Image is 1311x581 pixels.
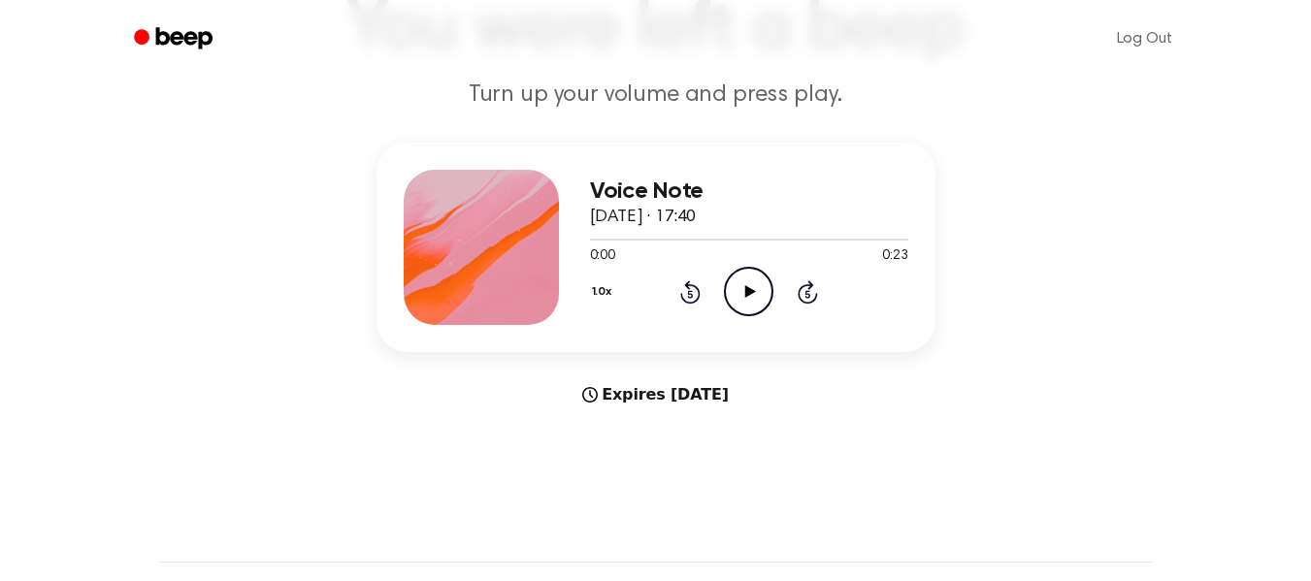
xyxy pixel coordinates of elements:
a: Beep [120,20,230,58]
a: Log Out [1098,16,1192,62]
p: Turn up your volume and press play. [283,80,1029,112]
button: 1.0x [590,275,619,308]
span: 0:23 [882,246,907,267]
h3: Voice Note [590,178,908,205]
div: Expires [DATE] [377,383,935,406]
span: 0:00 [590,246,615,267]
span: [DATE] · 17:40 [590,209,697,226]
